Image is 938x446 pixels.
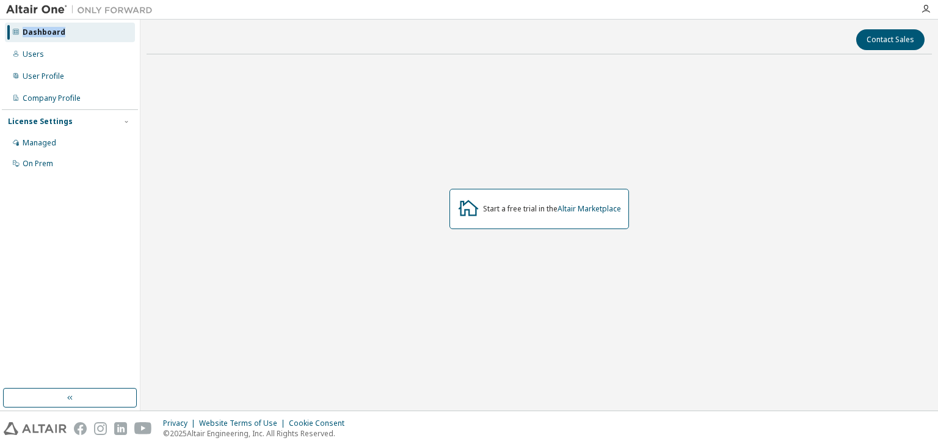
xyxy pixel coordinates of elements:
[163,419,199,428] div: Privacy
[163,428,352,439] p: © 2025 Altair Engineering, Inc. All Rights Reserved.
[74,422,87,435] img: facebook.svg
[6,4,159,16] img: Altair One
[483,204,621,214] div: Start a free trial in the
[856,29,925,50] button: Contact Sales
[23,49,44,59] div: Users
[199,419,289,428] div: Website Terms of Use
[94,422,107,435] img: instagram.svg
[23,159,53,169] div: On Prem
[8,117,73,126] div: License Settings
[289,419,352,428] div: Cookie Consent
[134,422,152,435] img: youtube.svg
[558,203,621,214] a: Altair Marketplace
[23,138,56,148] div: Managed
[23,71,64,81] div: User Profile
[114,422,127,435] img: linkedin.svg
[23,93,81,103] div: Company Profile
[23,27,65,37] div: Dashboard
[4,422,67,435] img: altair_logo.svg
